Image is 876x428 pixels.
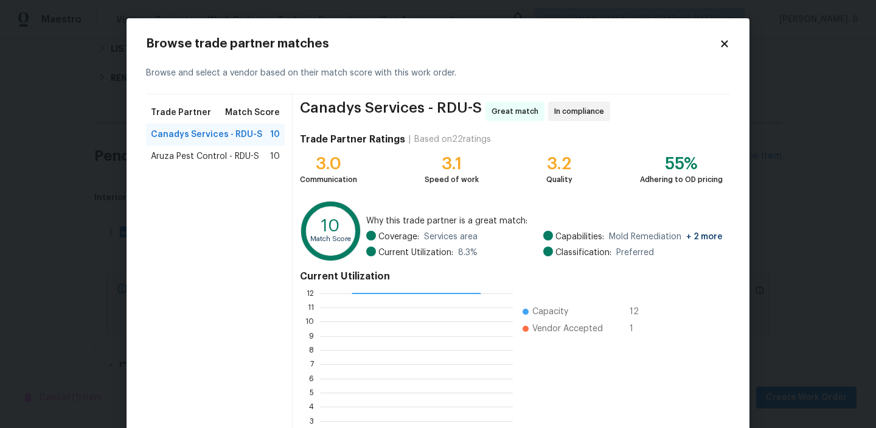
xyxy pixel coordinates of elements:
span: Current Utilization: [378,247,453,259]
span: Capacity [532,306,568,318]
span: Classification: [555,247,611,259]
span: Coverage: [378,231,419,243]
span: 8.3 % [458,247,478,259]
text: 3 [310,418,314,425]
text: 11 [308,304,314,311]
text: 10 [305,318,314,325]
span: Why this trade partner is a great match: [366,215,723,227]
div: Adhering to OD pricing [640,174,723,186]
div: Quality [546,174,572,186]
span: Capabilities: [555,231,604,243]
span: Aruza Pest Control - RDU-S [151,150,259,163]
span: Canadys Services - RDU-S [151,128,262,141]
span: 10 [270,128,280,141]
text: 4 [309,403,314,410]
span: Canadys Services - RDU-S [300,102,482,121]
h4: Trade Partner Ratings [300,133,405,146]
div: Browse and select a vendor based on their match score with this work order. [146,52,730,94]
text: 8 [309,346,314,354]
text: 6 [309,375,314,382]
span: Services area [424,231,478,243]
span: In compliance [554,105,609,118]
text: 5 [310,389,314,396]
text: 7 [310,360,314,368]
div: Communication [300,174,357,186]
text: 9 [309,332,314,340]
span: Trade Partner [151,107,211,119]
div: Speed of work [425,174,479,186]
span: Great match [492,105,543,118]
span: 12 [630,306,649,318]
span: Match Score [225,107,280,119]
div: 55% [640,158,723,170]
span: Mold Remediation [609,231,723,243]
h2: Browse trade partner matches [146,38,719,50]
text: 10 [321,217,340,234]
span: 1 [630,323,649,335]
div: | [405,133,414,146]
span: 10 [270,150,280,163]
span: Vendor Accepted [532,323,603,335]
span: + 2 more [686,233,723,241]
div: 3.1 [425,158,479,170]
text: 12 [307,290,314,297]
div: 3.0 [300,158,357,170]
div: 3.2 [546,158,572,170]
h4: Current Utilization [300,270,723,282]
div: Based on 22 ratings [414,133,491,146]
text: Match Score [310,236,351,242]
span: Preferred [616,247,654,259]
